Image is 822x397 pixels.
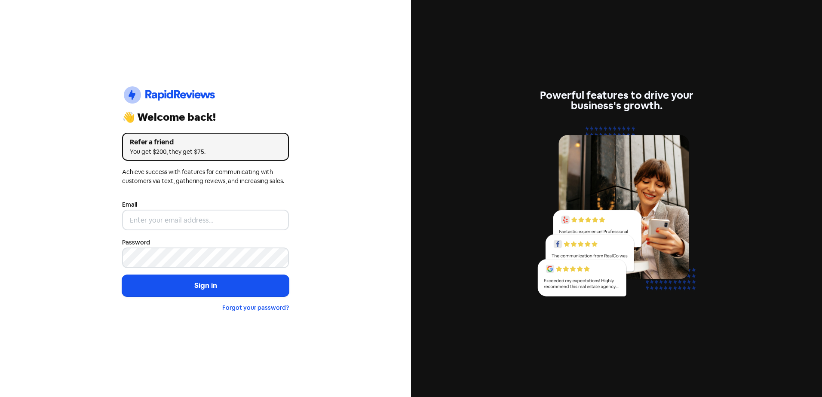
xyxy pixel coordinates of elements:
[130,147,281,156] div: You get $200, they get $75.
[122,200,137,209] label: Email
[122,210,289,230] input: Enter your email address...
[122,112,289,122] div: 👋 Welcome back!
[533,121,700,306] img: reviews
[122,238,150,247] label: Password
[222,304,289,311] a: Forgot your password?
[122,168,289,186] div: Achieve success with features for communicating with customers via text, gathering reviews, and i...
[122,275,289,296] button: Sign in
[533,90,700,111] div: Powerful features to drive your business's growth.
[130,137,281,147] div: Refer a friend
